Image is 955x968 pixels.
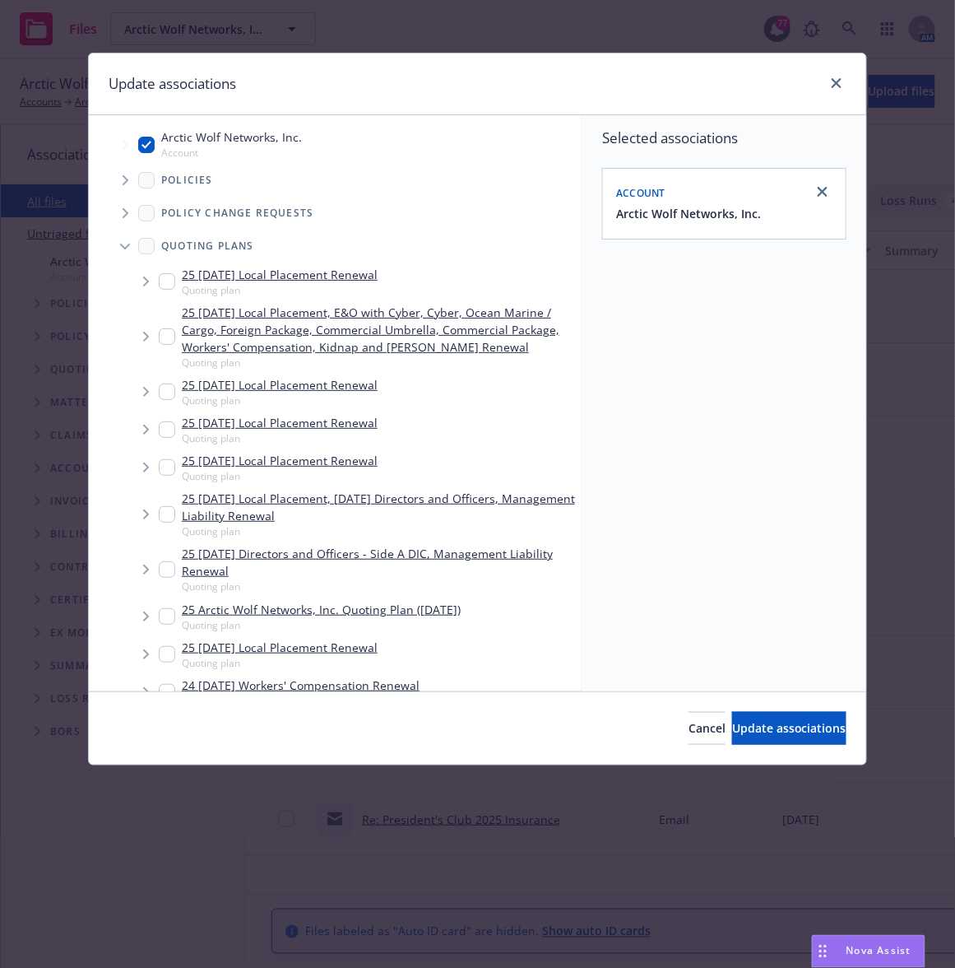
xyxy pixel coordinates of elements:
a: 25 [DATE] Local Placement Renewal [182,376,378,393]
span: Quoting plan [182,469,378,483]
a: 25 [DATE] Local Placement, E&O with Cyber, Cyber, Ocean Marine / Cargo, Foreign Package, Commerci... [182,304,575,356]
span: Arctic Wolf Networks, Inc. [161,128,302,146]
a: close [813,182,832,202]
span: Quoting plan [182,579,575,593]
a: close [827,73,846,93]
a: 25 [DATE] Local Placement Renewal [182,266,378,283]
span: Nova Assist [846,944,911,958]
a: 24 [DATE] Workers' Compensation Renewal [182,677,420,694]
span: Policies [161,175,213,185]
span: Quoting plans [161,241,254,251]
span: Quoting plan [182,283,378,297]
h1: Update associations [109,73,236,95]
a: 25 [DATE] Local Placement Renewal [182,414,378,431]
span: Quoting plan [182,618,461,632]
span: Quoting plan [182,431,378,445]
a: 25 [DATE] Local Placement, [DATE] Directors and Officers, Management Liability Renewal [182,490,575,524]
a: 25 [DATE] Directors and Officers - Side A DIC, Management Liability Renewal [182,545,575,579]
span: Quoting plan [182,656,378,670]
span: Update associations [732,720,846,736]
button: Arctic Wolf Networks, Inc. [616,205,761,222]
button: Cancel [688,712,726,745]
span: Policy change requests [161,208,313,218]
a: 25 [DATE] Local Placement Renewal [182,452,378,469]
span: Quoting plan [182,524,575,538]
div: Tree Example [89,125,582,953]
button: Nova Assist [812,935,925,968]
span: Selected associations [602,128,846,148]
span: Quoting plan [182,356,575,370]
span: Account [161,146,302,160]
span: Quoting plan [182,393,378,407]
span: Account [616,186,665,200]
button: Update associations [732,712,846,745]
a: 25 [DATE] Local Placement Renewal [182,639,378,656]
div: Drag to move [813,936,833,967]
a: 25 Arctic Wolf Networks, Inc. Quoting Plan ([DATE]) [182,601,461,618]
span: Cancel [688,720,726,736]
